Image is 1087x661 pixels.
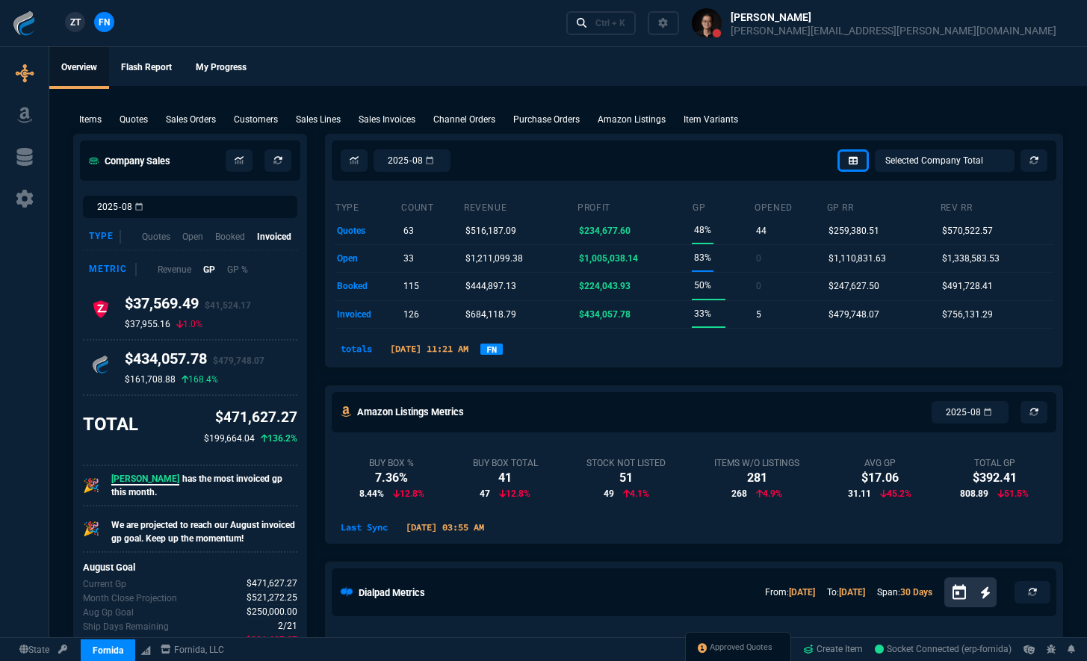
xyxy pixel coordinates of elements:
[480,487,490,500] span: 47
[756,304,761,325] p: 5
[205,300,251,311] span: $41,524.17
[756,248,761,269] p: 0
[694,275,711,296] p: 50%
[765,586,815,599] p: From:
[403,276,419,297] p: 115
[89,154,170,168] h5: Company Sales
[579,276,631,297] p: $224,043.93
[595,17,625,29] div: Ctrl + K
[463,196,577,217] th: revenue
[393,487,424,500] p: 12.8%
[83,620,169,633] p: Out of 21 ship days in Aug - there are 2 remaining.
[827,586,865,599] p: To:
[465,248,523,269] p: $1,211,099.38
[826,196,940,217] th: GP RR
[83,606,134,619] p: Company Gp Goal for Aug.
[465,220,516,241] p: $516,187.09
[579,220,631,241] p: $234,677.60
[499,487,530,500] p: 12.8%
[278,619,297,633] span: Out of 21 ship days in Aug - there are 2 remaining.
[158,263,191,276] p: Revenue
[203,263,215,276] p: GP
[111,472,297,499] p: has the most invoiced gp this month.
[233,577,298,591] p: spec.value
[125,350,264,373] h4: $434,057.78
[586,457,666,469] div: Stock Not Listed
[156,643,229,657] a: msbcCompanyName
[247,605,297,619] span: Company Gp Goal for Aug.
[579,304,631,325] p: $434,057.78
[83,592,177,605] p: Uses current month's data to project the month's close.
[604,487,614,500] span: 49
[234,113,278,126] p: Customers
[213,356,264,366] span: $479,748.07
[335,217,400,244] td: quotes
[694,303,711,324] p: 33%
[79,113,102,126] p: Items
[997,487,1029,500] p: 51.5%
[465,304,516,325] p: $684,118.79
[204,407,297,429] p: $471,627.27
[942,304,993,325] p: $756,131.29
[233,605,298,619] p: spec.value
[233,591,298,605] p: spec.value
[125,318,170,330] p: $37,955.16
[756,487,782,500] p: 4.9%
[579,248,638,269] p: $1,005,038.14
[694,247,711,268] p: 83%
[359,113,415,126] p: Sales Invoices
[49,47,109,89] a: Overview
[257,230,291,243] p: Invoiced
[83,413,138,435] h3: TOTAL
[247,591,297,605] span: Uses current month's data to project the month's close.
[204,432,255,445] p: $199,664.04
[335,273,400,300] td: booked
[465,276,516,297] p: $444,897.13
[684,113,738,126] p: Item Variants
[473,469,538,487] div: 41
[950,582,980,603] button: Open calendar
[731,487,747,500] span: 268
[839,587,865,598] a: [DATE]
[111,518,297,545] p: We are projected to reach our August invoiced gp goal. Keep up the momentum!
[756,220,767,241] p: 44
[247,577,297,591] span: Gp for Aug.
[15,643,54,657] a: Global State
[692,196,754,217] th: GP
[694,220,711,240] p: 48%
[182,373,218,385] p: 168.4%
[83,577,126,591] p: Gp for Aug.
[940,196,1053,217] th: Rev RR
[125,294,251,318] h4: $37,569.49
[264,619,298,633] p: spec.value
[111,474,179,485] span: [PERSON_NAME]
[400,521,490,534] p: [DATE] 03:55 AM
[473,457,538,469] div: Buy Box Total
[433,113,495,126] p: Channel Orders
[797,639,869,661] a: Create Item
[99,16,110,29] span: FN
[829,276,879,297] p: $247,627.50
[829,248,886,269] p: $1,110,831.63
[586,469,666,487] div: 51
[125,373,176,385] p: $161,708.88
[182,230,203,243] p: Open
[623,487,649,500] p: 4.1%
[359,457,424,469] div: Buy Box %
[942,248,1000,269] p: $1,338,583.53
[184,47,258,89] a: My Progress
[215,230,245,243] p: Booked
[714,469,799,487] div: 281
[335,342,378,356] p: totals
[710,642,772,654] span: Approved Quotes
[335,244,400,272] td: open
[900,587,932,598] a: 30 Days
[880,487,911,500] p: 45.2%
[384,342,474,356] p: [DATE] 11:21 AM
[142,230,170,243] p: Quotes
[848,487,871,500] span: 31.11
[829,220,879,241] p: $259,380.51
[480,344,503,355] a: FN
[848,457,911,469] div: Avg GP
[960,469,1029,487] div: $392.41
